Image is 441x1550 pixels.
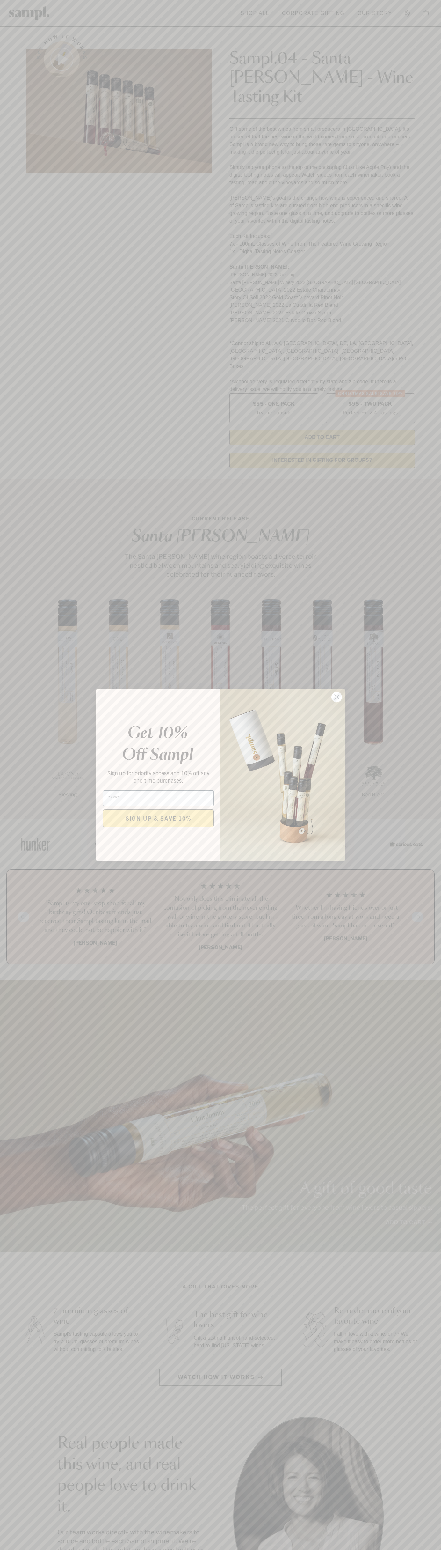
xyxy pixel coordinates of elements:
input: Email [103,790,214,806]
span: Sign up for priority access and 10% off any one-time purchases. [107,769,209,784]
button: Close dialog [331,691,342,703]
img: 96933287-25a1-481a-a6d8-4dd623390dc6.png [220,689,345,861]
button: SIGN UP & SAVE 10% [103,809,214,827]
em: Get 10% Off Sampl [122,726,193,763]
